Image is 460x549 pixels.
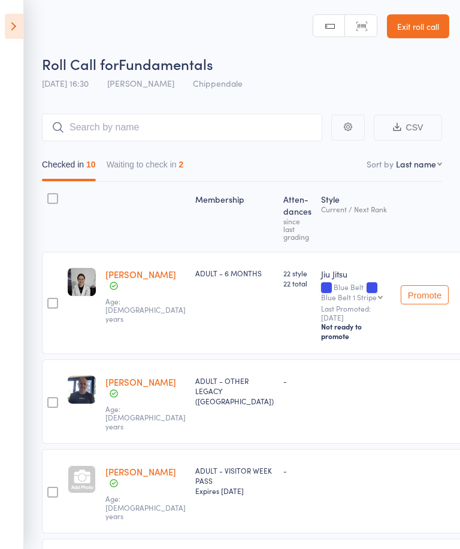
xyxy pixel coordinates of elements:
div: Not ready to promote [321,322,391,341]
div: Expires [DATE] [195,486,274,496]
div: Last name [396,158,436,170]
button: Checked in10 [42,154,96,181]
div: Jiu Jitsu [321,268,391,280]
div: Style [316,187,396,246]
a: [PERSON_NAME] [105,465,176,478]
div: Membership [190,187,279,246]
span: [PERSON_NAME] [107,77,174,89]
small: Last Promoted: [DATE] [321,304,391,322]
div: Blue Belt [321,283,391,301]
button: Promote [401,285,449,304]
img: image1692171396.png [68,268,96,296]
div: since last grading [283,217,311,240]
input: Search by name [42,114,322,141]
span: Age: [DEMOGRAPHIC_DATA] years [105,404,186,431]
button: CSV [374,115,442,141]
a: [PERSON_NAME] [105,376,176,388]
div: 10 [86,160,96,169]
div: 2 [179,160,184,169]
div: - [283,465,311,475]
a: [PERSON_NAME] [105,268,176,280]
span: 22 total [283,278,311,288]
img: image1698214838.png [68,376,96,404]
div: - [283,376,311,386]
div: Blue Belt 1 Stripe [321,293,377,301]
span: Chippendale [193,77,243,89]
div: Current / Next Rank [321,205,391,213]
div: Atten­dances [279,187,316,246]
label: Sort by [367,158,394,170]
span: Age: [DEMOGRAPHIC_DATA] years [105,296,186,324]
button: Waiting to check in2 [107,154,184,181]
div: ADULT - VISITOR WEEK PASS [195,465,274,496]
span: Roll Call for [42,54,119,74]
span: 22 style [283,268,311,278]
div: ADULT - OTHER LEGACY ([GEOGRAPHIC_DATA]) [195,376,274,406]
a: Exit roll call [387,14,449,38]
span: [DATE] 16:30 [42,77,89,89]
span: Age: [DEMOGRAPHIC_DATA] years [105,493,186,521]
div: ADULT - 6 MONTHS [195,268,274,278]
span: Fundamentals [119,54,213,74]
